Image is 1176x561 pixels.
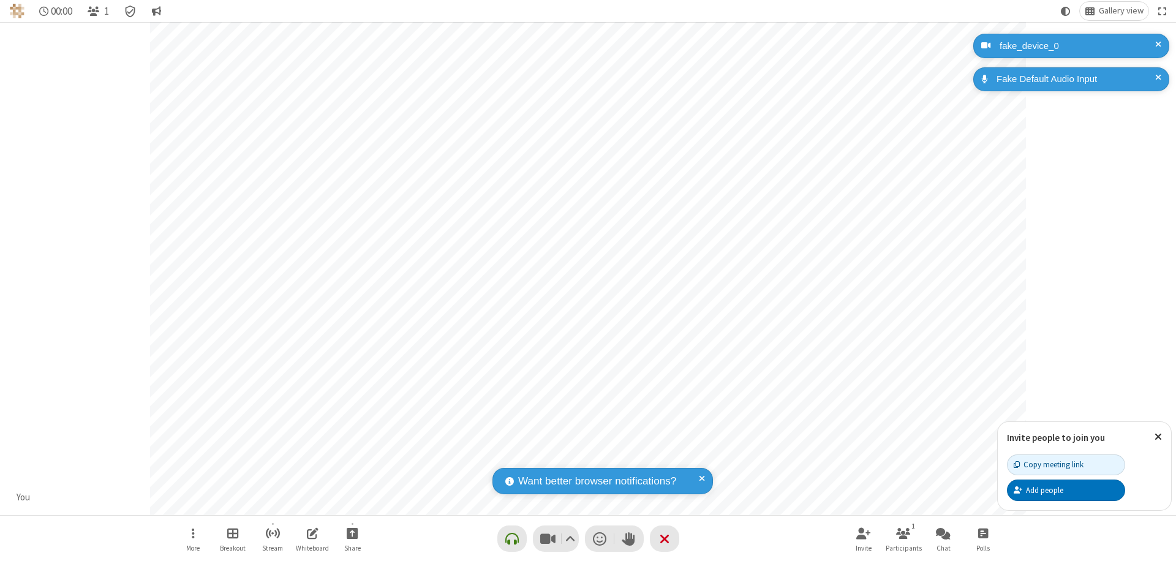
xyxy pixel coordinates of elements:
[845,521,882,556] button: Invite participants (⌘+Shift+I)
[10,4,24,18] img: QA Selenium DO NOT DELETE OR CHANGE
[220,544,246,552] span: Breakout
[497,525,527,552] button: Connect your audio
[995,39,1160,53] div: fake_device_0
[533,525,579,552] button: Stop video (⌘+Shift+V)
[51,6,72,17] span: 00:00
[925,521,962,556] button: Open chat
[965,521,1001,556] button: Open poll
[908,521,919,532] div: 1
[518,473,676,489] span: Want better browser notifications?
[1153,2,1172,20] button: Fullscreen
[585,525,614,552] button: Send a reaction
[294,521,331,556] button: Open shared whiteboard
[119,2,142,20] div: Meeting details Encryption enabled
[186,544,200,552] span: More
[886,544,922,552] span: Participants
[992,72,1160,86] div: Fake Default Audio Input
[214,521,251,556] button: Manage Breakout Rooms
[34,2,78,20] div: Timer
[146,2,166,20] button: Conversation
[1145,422,1171,452] button: Close popover
[1099,6,1144,16] span: Gallery view
[650,525,679,552] button: End or leave meeting
[976,544,990,552] span: Polls
[1007,432,1105,443] label: Invite people to join you
[175,521,211,556] button: Open menu
[885,521,922,556] button: Open participant list
[856,544,872,552] span: Invite
[614,525,644,552] button: Raise hand
[104,6,109,17] span: 1
[296,544,329,552] span: Whiteboard
[1014,459,1084,470] div: Copy meeting link
[262,544,283,552] span: Stream
[1007,480,1125,500] button: Add people
[562,525,578,552] button: Video setting
[1080,2,1148,20] button: Change layout
[1007,454,1125,475] button: Copy meeting link
[334,521,371,556] button: Start sharing
[1056,2,1076,20] button: Using system theme
[937,544,951,552] span: Chat
[344,544,361,552] span: Share
[254,521,291,556] button: Start streaming
[82,2,114,20] button: Open participant list
[12,491,35,505] div: You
